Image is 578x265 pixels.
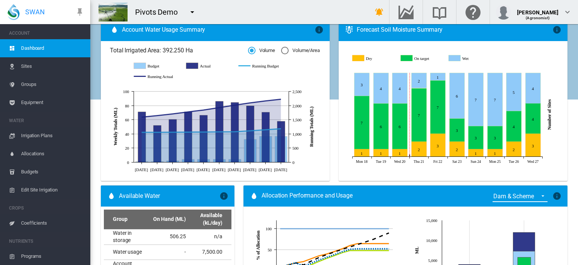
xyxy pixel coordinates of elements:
[181,167,194,172] tspan: [DATE]
[125,146,129,150] tspan: 20
[149,248,186,256] div: -
[392,149,408,157] g: Dry Aug 20, 2025 1
[325,253,328,256] circle: Total budget Apr 25 38.75
[186,63,231,69] g: Actual
[356,247,359,250] circle: All Allocations Aug 25 52.36
[509,159,519,164] tspan: Tue 26
[264,99,267,102] circle: Running Actual Aug 13 2,165
[325,256,328,259] circle: All Allocations Apr 25 32.25
[356,242,359,245] circle: Turtleneck Dam license 2024 Aug 25 64.79
[387,242,390,245] circle: Turtleneck Dam license 2024 Dec 25 64.79
[364,240,367,243] circle: Total budget Sep 25 68.75
[275,136,287,162] g: Budget Aug 20 36.86
[294,227,297,230] circle: Total allocation Dec 24 100
[315,25,324,34] md-icon: icon-information
[218,106,221,109] circle: Running Actual Jul 23 1,929.39
[333,250,336,253] circle: Turtleneck Dam license 2024 May 25 46.13
[376,159,386,164] tspan: Tue 19
[348,245,351,248] circle: Total budget Jul 25 56.88
[412,89,427,142] g: On target Aug 21, 2025 7
[292,160,295,165] tspan: 0
[279,127,282,130] circle: Running Budget Aug 20 1,183.19
[310,227,313,230] circle: Total allocation Feb 25 100
[166,167,179,172] tspan: [DATE]
[430,73,446,81] g: Wet Aug 22, 2025 1
[266,226,272,231] tspan: 100
[357,26,552,34] div: Forecast Soil Moisture Summary
[450,142,465,157] g: Dry Aug 23, 2025 2
[75,8,84,17] md-icon: icon-pin
[353,55,395,62] g: Dry
[392,104,408,149] g: On target Aug 20, 2025 6
[341,251,344,254] circle: Pilbara Scheme 2025 Jun 25 43.1
[286,227,289,230] circle: Total allocation Nov 24 100
[256,230,261,260] tspan: % of Allocation
[379,242,382,245] circle: Turtleneck Dam license 2024 Nov 25 64.79
[277,121,285,162] g: Actual Aug 20 57.92
[21,214,84,232] span: Coefficients
[372,237,375,240] circle: Total budget Oct 25 75
[450,73,465,119] g: Wet Aug 23, 2025 6
[155,130,158,133] circle: Running Budget Jun 25 1,058
[248,101,251,104] circle: Running Actual Aug 6 2,094.2
[379,227,382,230] circle: Total allocation Nov 25 100
[489,159,501,164] tspan: Mon 25
[364,242,367,245] circle: Turtleneck Dam license 2024 Sep 25 64.79
[292,146,299,150] tspan: 500
[274,167,287,172] tspan: [DATE]
[392,73,408,104] g: Wet Aug 20, 2025 4
[8,4,20,20] img: SWAN-Landscape-Logo-Colour-drop.png
[9,235,84,247] span: NUTRIENTS
[248,47,275,54] md-radio-button: Volume
[452,159,462,164] tspan: Sat 23
[374,73,389,104] g: Wet Aug 19, 2025 4
[262,191,353,201] span: Allocation Performance and Usage
[552,25,561,34] md-icon: icon-information
[294,261,297,264] circle: All Allocations Dec 24 19.15
[426,238,438,242] tspan: 10,000
[113,108,118,146] tspan: Weekly Totals (ML)
[302,260,305,263] circle: Turtleneck Dam license 2024 Jan 25 22.03
[464,8,482,17] md-icon: Click here for help
[248,129,251,132] circle: Running Budget Aug 6 1,109.47
[488,73,503,126] g: Wet Aug 25, 2025 7
[317,254,320,257] circle: Turtleneck Dam license 2024 Mar 25 35.63
[292,132,302,136] tspan: 1,000
[468,126,484,149] g: On target Aug 24, 2025 3
[309,106,314,147] tspan: Running Totals (ML)
[412,73,427,88] g: Wet Aug 21, 2025 2
[310,259,313,262] circle: Total budget Feb 25 23.44
[426,218,438,222] tspan: 15,000
[110,25,119,34] md-icon: icon-water
[104,245,146,259] td: Water usage
[528,159,539,164] tspan: Wed 27
[188,8,197,17] md-icon: icon-menu-down
[341,248,344,251] circle: Total budget Jun 25 51.25
[127,160,129,165] tspan: 0
[228,167,241,172] tspan: [DATE]
[552,191,561,201] md-icon: icon-information
[356,227,359,230] circle: Total allocation Aug 25 100
[379,234,382,237] circle: Total budget Nov 25 82.5
[325,227,328,230] circle: Total allocation Apr 25 100
[185,5,200,20] button: icon-menu-down
[278,227,281,230] circle: Total allocation Oct 24 100
[430,8,449,17] md-icon: Search the knowledge base
[430,81,446,134] g: On target Aug 22, 2025 7
[292,89,302,94] tspan: 2,500
[21,57,84,75] span: Sites
[317,227,320,230] circle: Total allocation Mar 25 100
[428,258,438,262] tspan: 5,000
[333,254,336,257] circle: Pilbara Scheme 2025 May 25 36.48
[9,202,84,214] span: CROPS
[354,73,370,96] g: Wet Aug 18, 2025 3
[122,26,315,34] span: Account Water Usage Summary
[146,210,189,229] th: On Hand (ML)
[517,6,558,13] div: [PERSON_NAME]
[279,98,282,101] circle: Running Actual Aug 20 2,222.92
[21,93,84,112] span: Equipment
[196,167,210,172] tspan: [DATE]
[414,159,424,164] tspan: Thu 21
[387,249,390,252] circle: Pilbara Scheme 2025 Dec 25 48.22
[125,132,129,136] tspan: 40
